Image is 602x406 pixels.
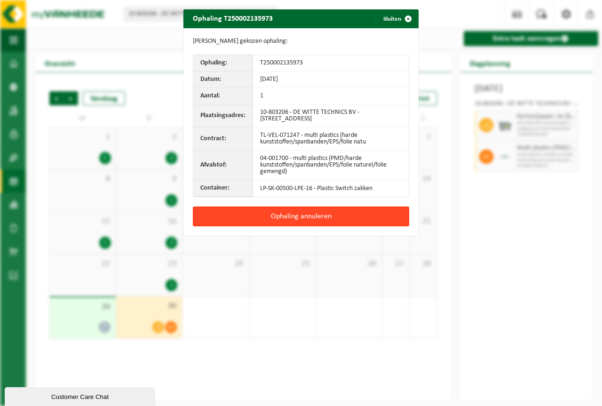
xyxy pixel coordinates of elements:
th: Plaatsingsadres: [193,104,253,127]
button: Ophaling annuleren [193,207,409,226]
button: Sluiten [376,9,418,28]
td: T250002135973 [253,55,409,72]
td: TL-VEL-071247 - multi plastics (harde kunststoffen/spanbanden/EPS/folie natu [253,127,409,151]
th: Datum: [193,72,253,88]
th: Aantal: [193,88,253,104]
td: 04-001700 - multi plastics (PMD/harde kunststoffen/spanbanden/EPS/folie naturel/folie gemengd) [253,151,409,180]
td: LP-SK-00500-LPE-16 - Plastic Switch zakken [253,180,409,197]
th: Ophaling: [193,55,253,72]
td: 1 [253,88,409,104]
th: Afvalstof: [193,151,253,180]
td: [DATE] [253,72,409,88]
iframe: chat widget [5,385,157,406]
p: [PERSON_NAME] gekozen ophaling: [193,38,409,45]
th: Container: [193,180,253,197]
h2: Ophaling T250002135973 [183,9,282,27]
td: 10-803206 - DE WITTE TECHNICS BV - [STREET_ADDRESS] [253,104,409,127]
th: Contract: [193,127,253,151]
